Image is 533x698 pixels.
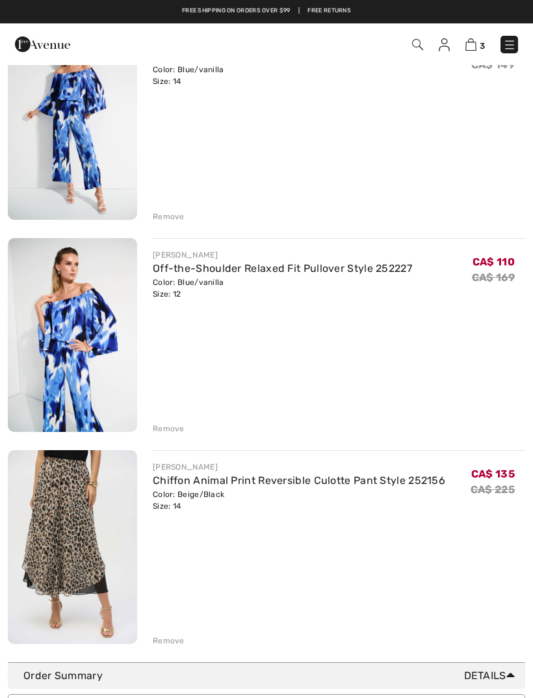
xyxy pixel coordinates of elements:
div: Remove [153,635,185,647]
div: Color: Blue/vanilla Size: 14 [153,64,370,87]
a: Free Returns [307,7,351,16]
img: Relaxed Full-Length Trousers Style 252138 [8,25,137,220]
div: [PERSON_NAME] [153,249,412,261]
s: CA$ 225 [471,483,515,496]
img: Off-the-Shoulder Relaxed Fit Pullover Style 252227 [8,238,137,433]
img: Search [412,39,423,50]
img: Chiffon Animal Print Reversible Culotte Pant Style 252156 [8,450,137,644]
span: CA$ 110 [473,256,515,268]
div: Remove [153,211,185,222]
a: 3 [465,36,485,52]
img: My Info [439,38,450,51]
div: Color: Beige/Black Size: 14 [153,489,445,512]
div: Order Summary [23,668,520,684]
a: 1ère Avenue [15,37,70,49]
span: CA$ 135 [471,468,515,480]
span: Details [464,668,520,684]
span: | [298,7,300,16]
img: Menu [503,38,516,51]
div: [PERSON_NAME] [153,461,445,473]
a: Free shipping on orders over $99 [182,7,291,16]
div: Color: Blue/vanilla Size: 12 [153,276,412,300]
span: 3 [480,41,485,51]
s: CA$ 169 [472,271,515,284]
a: Off-the-Shoulder Relaxed Fit Pullover Style 252227 [153,262,412,275]
a: Chiffon Animal Print Reversible Culotte Pant Style 252156 [153,474,445,487]
img: Shopping Bag [465,38,476,51]
img: 1ère Avenue [15,31,70,57]
div: Remove [153,423,185,435]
